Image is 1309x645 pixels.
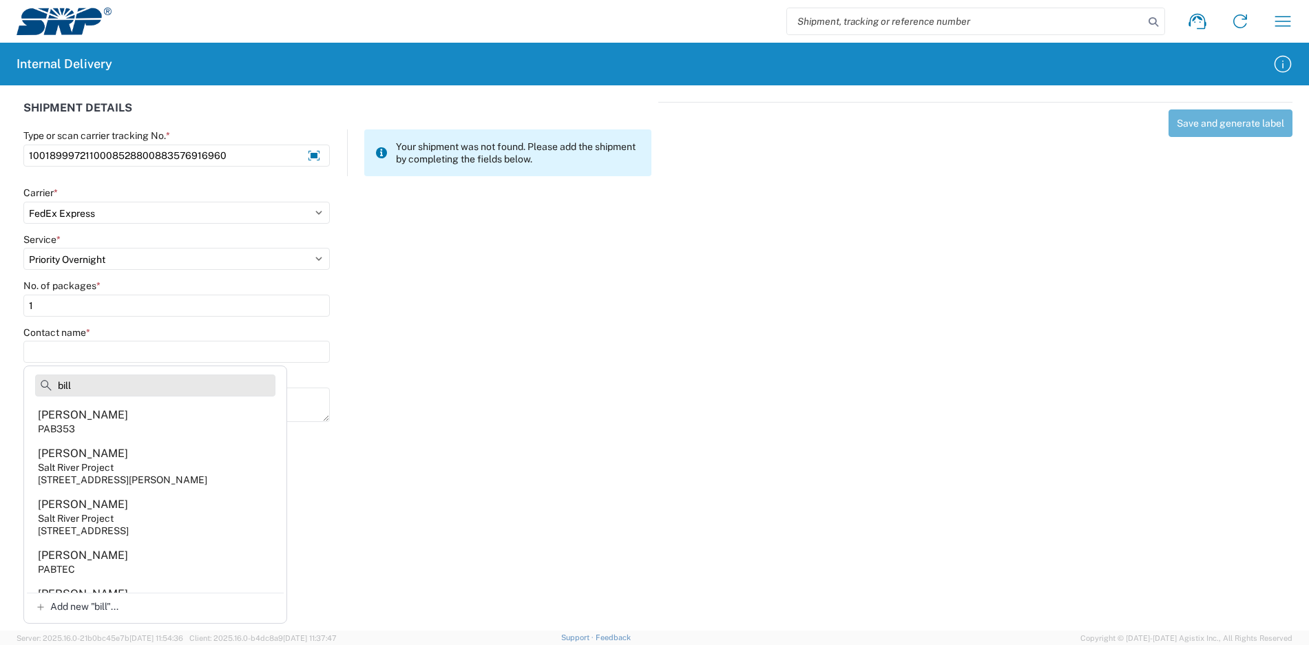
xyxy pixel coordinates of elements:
div: SHIPMENT DETAILS [23,102,651,129]
span: Your shipment was not found. Please add the shipment by completing the fields below. [396,140,640,165]
span: [DATE] 11:54:36 [129,634,183,642]
label: Contact name [23,326,90,339]
div: [PERSON_NAME] [38,446,128,461]
span: Client: 2025.16.0-b4dc8a9 [189,634,337,642]
a: Feedback [596,633,631,642]
div: [PERSON_NAME] [38,548,128,563]
label: Carrier [23,187,58,199]
div: [STREET_ADDRESS] [38,525,129,537]
div: [PERSON_NAME] [38,586,128,602]
span: Server: 2025.16.0-21b0bc45e7b [17,634,183,642]
div: Salt River Project [38,512,114,525]
label: No. of packages [23,279,101,292]
img: srp [17,8,112,35]
input: Shipment, tracking or reference number [787,8,1144,34]
div: Salt River Project [38,461,114,474]
div: PAB353 [38,423,75,435]
span: Add new "bill"... [50,600,118,613]
span: Copyright © [DATE]-[DATE] Agistix Inc., All Rights Reserved [1080,632,1292,644]
span: [DATE] 11:37:47 [283,634,337,642]
a: Support [561,633,596,642]
div: PABTEC [38,563,75,575]
label: Service [23,233,61,246]
div: [PERSON_NAME] [38,497,128,512]
div: [STREET_ADDRESS][PERSON_NAME] [38,474,207,486]
label: Type or scan carrier tracking No. [23,129,170,142]
h2: Internal Delivery [17,56,112,72]
div: [PERSON_NAME] [38,408,128,423]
